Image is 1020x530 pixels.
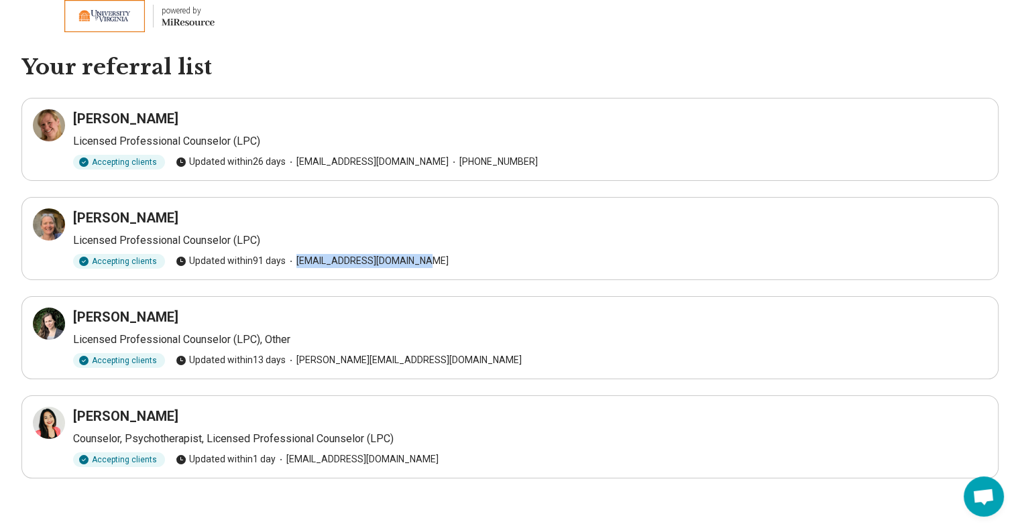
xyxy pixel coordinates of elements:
[286,155,449,169] span: [EMAIL_ADDRESS][DOMAIN_NAME]
[73,353,165,368] div: Accepting clients
[964,476,1004,517] div: Open chat
[73,332,987,348] p: Licensed Professional Counselor (LPC), Other
[73,109,178,128] h3: [PERSON_NAME]
[73,431,987,447] p: Counselor, Psychotherapist, Licensed Professional Counselor (LPC)
[73,407,178,425] h3: [PERSON_NAME]
[73,254,165,269] div: Accepting clients
[162,5,215,17] div: powered by
[21,54,999,82] h1: Your referral list
[176,452,276,466] span: Updated within 1 day
[73,155,165,170] div: Accepting clients
[73,308,178,326] h3: [PERSON_NAME]
[449,155,538,169] span: [PHONE_NUMBER]
[176,155,286,169] span: Updated within 26 days
[73,452,165,467] div: Accepting clients
[176,254,286,268] span: Updated within 91 days
[176,353,286,367] span: Updated within 13 days
[276,452,439,466] span: [EMAIL_ADDRESS][DOMAIN_NAME]
[73,133,987,149] p: Licensed Professional Counselor (LPC)
[286,353,522,367] span: [PERSON_NAME][EMAIL_ADDRESS][DOMAIN_NAME]
[73,208,178,227] h3: [PERSON_NAME]
[286,254,449,268] span: [EMAIL_ADDRESS][DOMAIN_NAME]
[73,233,987,249] p: Licensed Professional Counselor (LPC)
